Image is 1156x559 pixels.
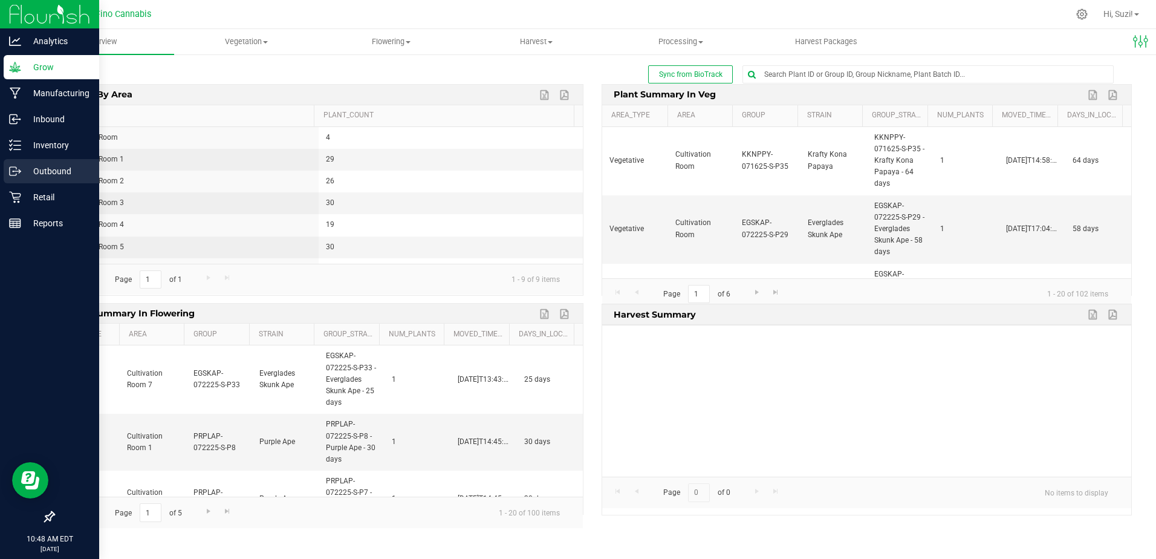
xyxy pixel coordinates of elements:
td: KKNPPY-071625-S-P35 - Krafty Kona Papaya - 64 days [867,127,933,195]
td: PRPLAP-072225-S-P7 [186,471,252,528]
span: Processing [609,36,753,47]
td: EGSKAP-072225-S-P30 - Everglades Skunk Ape - 58 days [867,264,933,332]
inline-svg: Analytics [9,35,21,47]
a: Export to PDF [556,87,574,103]
td: Cultivation Room 1 [54,149,319,171]
inline-svg: Grow [9,61,21,73]
td: Purple Ape [252,414,318,471]
td: Krafty Kona Papaya [800,127,866,195]
a: Export to Excel [536,87,554,103]
td: [DATE]T14:58:45.000Z [999,127,1065,195]
td: Purple Ape [252,471,318,528]
td: 30 days [517,414,583,471]
span: Harvest [464,36,608,47]
a: Harvest [464,29,609,54]
inline-svg: Outbound [9,165,21,177]
a: Area_Type [611,111,663,120]
a: Export to Excel [1085,87,1103,103]
td: PRPLAP-072225-S-P8 - Purple Ape - 30 days [319,414,385,471]
td: [DATE]T14:45:27.000Z [450,471,516,528]
a: Export to PDF [1105,87,1123,103]
td: Vegetative [602,195,668,264]
a: Export to PDF [1105,307,1123,322]
a: Group [742,111,793,120]
span: Flowering [319,36,463,47]
inline-svg: Inbound [9,113,21,125]
a: Num_Plants [937,111,988,120]
td: [DATE]T17:05:19.000Z [999,264,1065,332]
td: 64 days [1065,127,1131,195]
td: 30 [319,192,583,214]
a: Go to the last page [767,285,785,301]
p: Reports [21,216,94,230]
td: 30 [319,258,583,280]
td: Vegetative [602,264,668,332]
td: 1 [933,127,999,195]
span: Harvest Packages [779,36,874,47]
a: Plant_Count [323,111,569,120]
td: Cultivation Room 1 [120,471,186,528]
td: PRPLAP-072225-S-P8 [186,414,252,471]
td: 1 [933,195,999,264]
p: [DATE] [5,544,94,554]
a: Vegetation [174,29,319,54]
a: Area [129,330,180,339]
a: Area [677,111,728,120]
span: Harvest Summary [611,304,700,323]
td: [DATE]T13:43:49.000Z [450,345,516,414]
td: Cultivation Room [668,264,734,332]
span: Page of 0 [653,483,740,502]
a: Flowering [319,29,464,54]
a: Go to the next page [748,285,765,301]
a: Days_in_Location [1067,111,1118,120]
a: Export to Excel [1085,307,1103,322]
span: Page of 5 [105,503,192,522]
inline-svg: Retail [9,191,21,203]
td: EGSKAP-072225-S-P29 - Everglades Skunk Ape - 58 days [867,195,933,264]
td: Vegetative [602,127,668,195]
td: 1 [385,345,450,414]
td: Cultivation Room [668,127,734,195]
input: 1 [140,503,161,522]
p: Analytics [21,34,94,48]
td: 29 [319,149,583,171]
span: Plant Summary in Veg [611,85,719,103]
td: KKNPPY-071625-S-P35 [735,127,800,195]
td: 1 [385,414,450,471]
a: Group_Strain [323,330,374,339]
a: Export to Excel [536,306,554,322]
span: Hi, Suzi! [1103,9,1133,19]
td: Everglades Skunk Ape [252,345,318,414]
div: Manage settings [1074,8,1089,20]
span: 1 - 9 of 9 items [502,270,570,289]
td: Cultivation Room 6 [54,258,319,280]
span: No items to display [1035,483,1118,502]
a: Days_in_Location [519,330,570,339]
span: Fino Cannabis [96,9,151,19]
td: Cultivation Room 4 [54,214,319,236]
a: Area [63,111,309,120]
inline-svg: Reports [9,217,21,229]
td: 26 [319,171,583,192]
p: Retail [21,190,94,204]
td: 25 days [517,345,583,414]
input: 1 [688,285,710,304]
p: Outbound [21,164,94,178]
td: 30 [319,237,583,258]
td: Cultivation Room [668,195,734,264]
td: 4 [319,127,583,149]
td: Cultivation Room 1 [120,414,186,471]
a: Go to the next page [200,503,217,520]
a: Strain [807,111,858,120]
td: EGSKAP-072225-S-P33 - Everglades Skunk Ape - 25 days [319,345,385,414]
a: Processing [609,29,754,54]
td: Cultivation Room 5 [54,237,319,258]
td: 58 days [1065,195,1131,264]
a: Strain [259,330,310,339]
p: 10:48 AM EDT [5,534,94,544]
td: Cultivation Room 7 [120,345,186,414]
input: 1 [140,270,161,289]
p: Manufacturing [21,86,94,100]
td: EGSKAP-072225-S-P29 [735,195,800,264]
p: Inbound [21,112,94,126]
